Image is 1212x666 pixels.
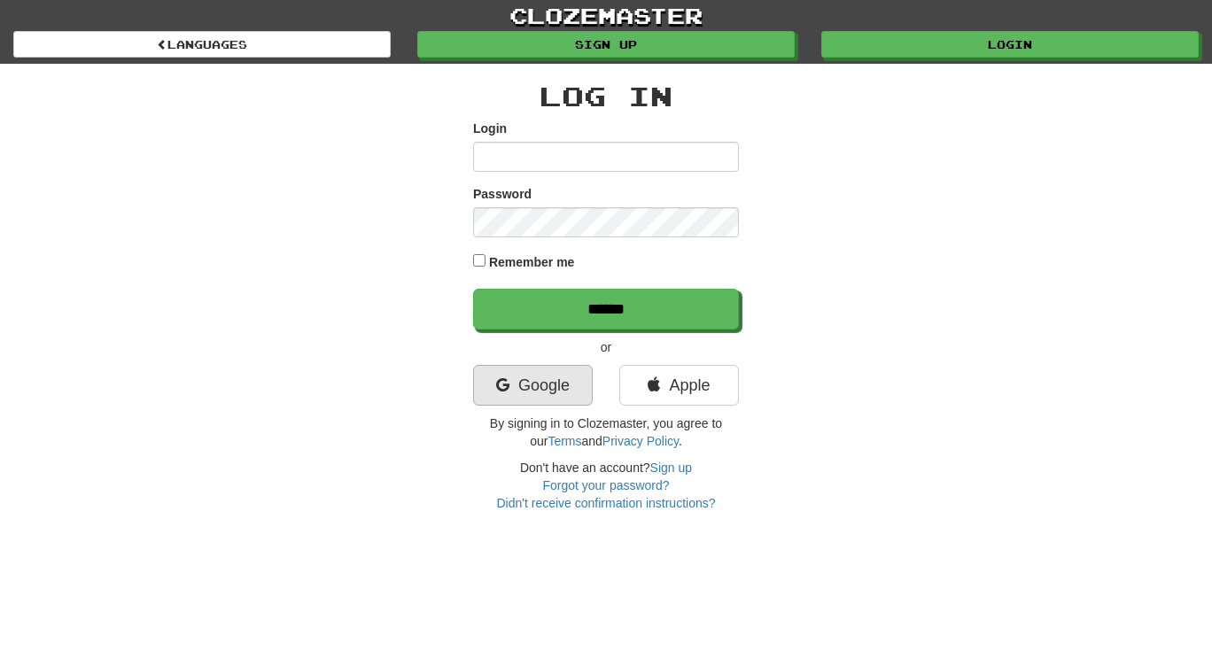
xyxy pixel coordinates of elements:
a: Languages [13,31,391,58]
a: Privacy Policy [602,434,679,448]
a: Sign up [650,461,692,475]
a: Forgot your password? [542,478,669,492]
h2: Log In [473,81,739,111]
a: Sign up [417,31,795,58]
a: Terms [548,434,581,448]
p: By signing in to Clozemaster, you agree to our and . [473,414,739,450]
label: Login [473,120,507,137]
a: Apple [619,365,739,406]
a: Google [473,365,593,406]
label: Remember me [489,253,575,271]
label: Password [473,185,532,203]
div: Don't have an account? [473,459,739,512]
a: Login [821,31,1199,58]
a: Didn't receive confirmation instructions? [496,496,715,510]
p: or [473,338,739,356]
